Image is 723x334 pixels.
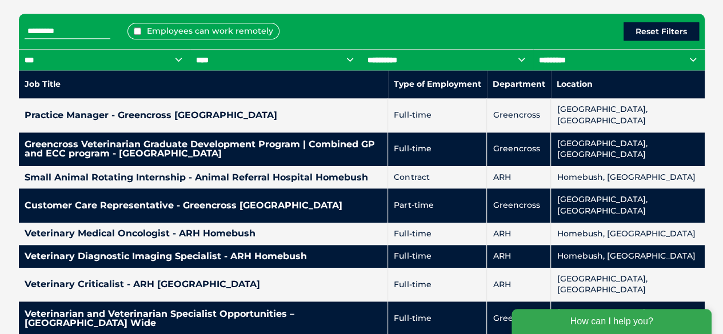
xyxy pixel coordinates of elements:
td: [GEOGRAPHIC_DATA], [GEOGRAPHIC_DATA] [551,132,705,166]
nobr: Type of Employment [394,79,481,89]
h4: Customer Care Representative - Greencross [GEOGRAPHIC_DATA] [25,201,382,210]
input: Employees can work remotely [134,27,141,35]
td: ARH [487,268,551,301]
div: How can I help you? [7,7,207,32]
td: Full-time [388,223,487,246]
td: Contract [388,166,487,189]
td: [GEOGRAPHIC_DATA], [GEOGRAPHIC_DATA] [551,98,705,132]
nobr: Job Title [25,79,61,89]
button: Reset Filters [624,22,699,41]
td: Part-time [388,188,487,222]
h4: Small Animal Rotating Internship - Animal Referral Hospital Homebush [25,173,382,182]
h4: Greencross Veterinarian Graduate Development Program | Combined GP and ECC program - [GEOGRAPHIC_... [25,140,382,158]
label: Employees can work remotely [127,23,279,39]
td: Homebush, [GEOGRAPHIC_DATA] [551,223,705,246]
td: Homebush, [GEOGRAPHIC_DATA] [551,166,705,189]
td: Greencross [487,132,551,166]
td: Full-time [388,268,487,301]
td: [GEOGRAPHIC_DATA], [GEOGRAPHIC_DATA] [551,188,705,222]
td: Full-time [388,132,487,166]
h4: Practice Manager - Greencross [GEOGRAPHIC_DATA] [25,111,382,120]
td: ARH [487,223,551,246]
h4: Veterinary Criticalist - ARH [GEOGRAPHIC_DATA] [25,280,382,289]
nobr: Department [493,79,545,89]
h4: Veterinary Diagnostic Imaging Specialist - ARH Homebush [25,252,382,261]
td: Full-time [388,98,487,132]
h4: Veterinarian and Veterinarian Specialist Opportunities – [GEOGRAPHIC_DATA] Wide [25,309,382,328]
td: [GEOGRAPHIC_DATA], [GEOGRAPHIC_DATA] [551,268,705,301]
td: Homebush, [GEOGRAPHIC_DATA] [551,245,705,268]
nobr: Location [557,79,593,89]
td: Full-time [388,245,487,268]
td: ARH [487,245,551,268]
td: Greencross [487,188,551,222]
td: Greencross [487,98,551,132]
td: ARH [487,166,551,189]
h4: Veterinary Medical Oncologist - ARH Homebush [25,229,382,238]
